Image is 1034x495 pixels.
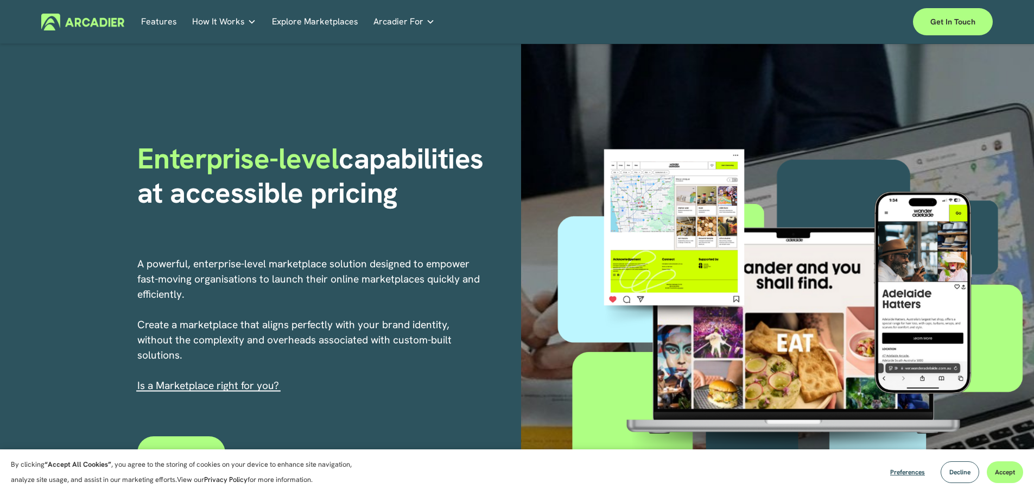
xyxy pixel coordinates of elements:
button: Decline [941,461,979,483]
a: Get in touch [913,8,993,35]
p: By clicking , you agree to the storing of cookies on your device to enhance site navigation, anal... [11,457,364,487]
a: Features [141,14,177,30]
a: folder dropdown [373,14,435,30]
img: Arcadier [41,14,124,30]
button: Preferences [882,461,933,483]
a: Explore Marketplaces [272,14,358,30]
strong: capabilities at accessible pricing [137,140,491,211]
a: Contact Us [137,436,226,469]
a: s a Marketplace right for you? [140,379,279,392]
span: How It Works [192,14,245,29]
span: Preferences [890,468,925,477]
span: Arcadier For [373,14,423,29]
strong: “Accept All Cookies” [45,460,111,469]
p: A powerful, enterprise-level marketplace solution designed to empower fast-moving organisations t... [137,256,481,393]
span: I [137,379,279,392]
iframe: Chat Widget [980,443,1034,495]
a: folder dropdown [192,14,256,30]
a: Privacy Policy [204,475,248,484]
span: Enterprise-level [137,140,339,177]
span: Decline [949,468,970,477]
